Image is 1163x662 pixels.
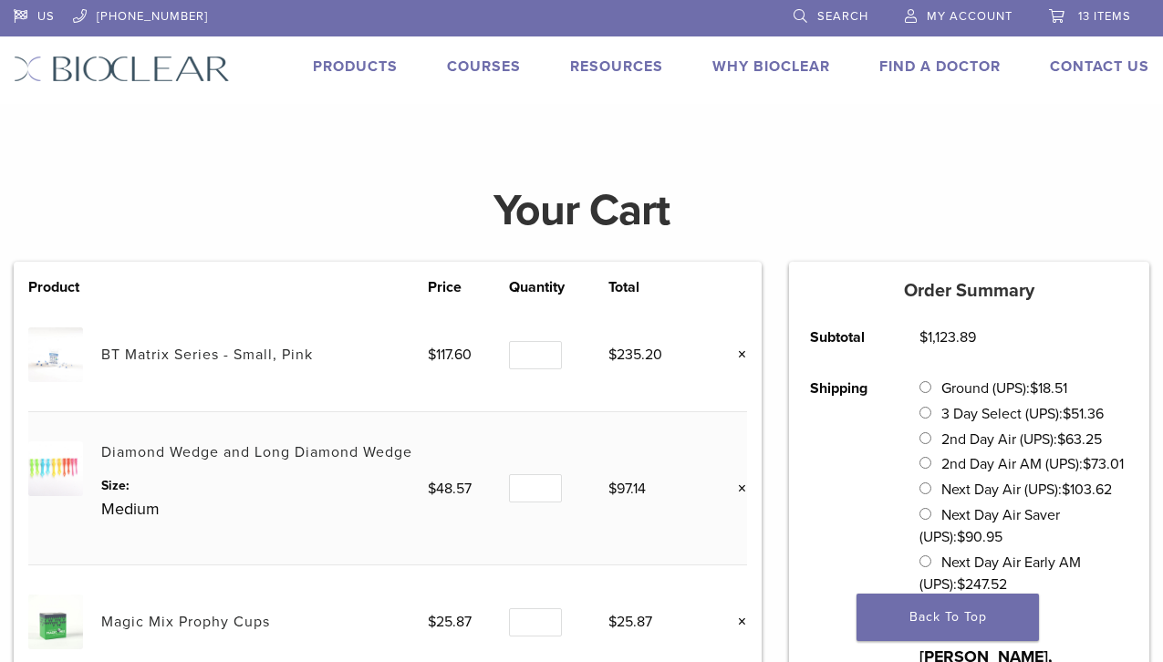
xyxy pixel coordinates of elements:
span: $ [1057,430,1065,449]
span: $ [428,480,436,498]
img: BT Matrix Series - Small, Pink [28,327,82,381]
th: Total [608,276,705,298]
bdi: 51.36 [1063,405,1104,423]
span: Search [817,9,868,24]
bdi: 235.20 [608,346,662,364]
span: My Account [927,9,1012,24]
h5: Order Summary [789,280,1149,302]
span: $ [428,613,436,631]
th: Product [28,276,101,298]
bdi: 48.57 [428,480,472,498]
th: Price [428,276,509,298]
bdi: 247.52 [957,575,1007,594]
a: Remove this item [723,610,747,634]
bdi: 90.95 [957,528,1002,546]
a: Find A Doctor [879,57,1001,76]
bdi: 1,123.89 [919,328,976,347]
bdi: 117.60 [428,346,472,364]
a: Products [313,57,398,76]
a: Why Bioclear [712,57,830,76]
a: BT Matrix Series - Small, Pink [101,346,313,364]
label: 3 Day Select (UPS): [941,405,1104,423]
span: $ [1062,481,1070,499]
label: Ground (UPS): [941,379,1067,398]
bdi: 73.01 [1083,455,1124,473]
th: Quantity [509,276,608,298]
a: Contact Us [1050,57,1149,76]
a: Courses [447,57,521,76]
img: Bioclear [14,56,230,82]
dt: Size: [101,476,428,495]
p: Medium [101,495,428,522]
span: $ [957,575,965,594]
span: $ [608,480,617,498]
span: $ [1030,379,1038,398]
span: $ [1063,405,1071,423]
bdi: 25.87 [608,613,652,631]
bdi: 25.87 [428,613,472,631]
a: Diamond Wedge and Long Diamond Wedge [101,443,412,461]
bdi: 97.14 [608,480,646,498]
a: Magic Mix Prophy Cups [101,613,270,631]
bdi: 18.51 [1030,379,1067,398]
label: 2nd Day Air AM (UPS): [941,455,1124,473]
a: Remove this item [723,343,747,367]
span: $ [608,346,617,364]
span: $ [957,528,965,546]
span: $ [1083,455,1091,473]
a: Remove this item [723,477,747,501]
span: 13 items [1078,9,1131,24]
span: $ [428,346,436,364]
a: Back To Top [857,594,1039,641]
img: Diamond Wedge and Long Diamond Wedge [28,441,82,495]
bdi: 63.25 [1057,430,1102,449]
bdi: 103.62 [1062,481,1112,499]
label: Next Day Air Saver (UPS): [919,506,1060,546]
span: $ [919,328,928,347]
label: 2nd Day Air (UPS): [941,430,1102,449]
label: Next Day Air Early AM (UPS): [919,553,1081,594]
span: $ [608,613,617,631]
label: Next Day Air (UPS): [941,481,1112,499]
th: Subtotal [789,312,898,363]
a: Resources [570,57,663,76]
img: Magic Mix Prophy Cups [28,595,82,648]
